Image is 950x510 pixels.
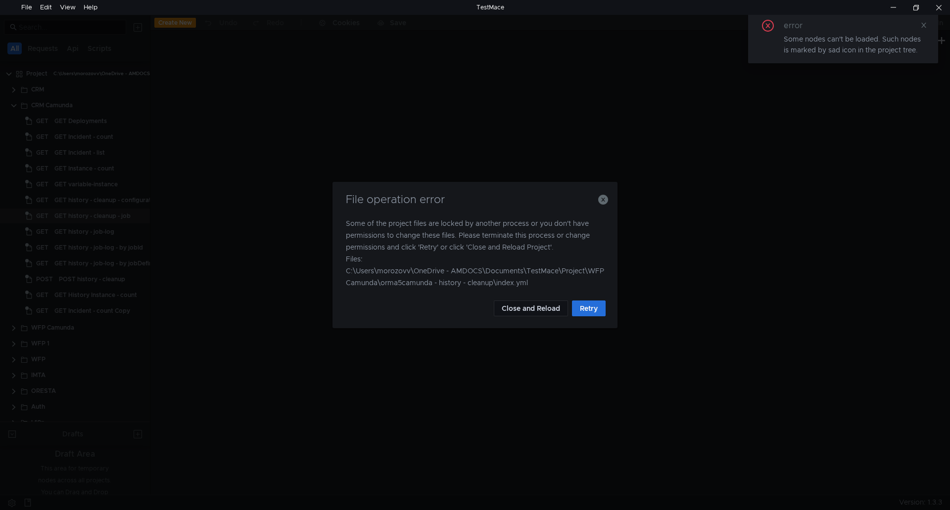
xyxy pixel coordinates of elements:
[344,194,606,206] h3: File operation error
[346,265,604,289] div: C:\Users\morozovv\OneDrive - AMDOCS\Documents\TestMace\Project\WFP Camunda\orma5camunda - history...
[784,20,814,32] div: error
[784,34,926,55] div: Some nodes can't be loaded. Such nodes is marked by sad icon in the project tree.
[346,217,604,253] p: Some of the project files are locked by another process or you don't have permissions to change t...
[346,253,604,265] p: Files:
